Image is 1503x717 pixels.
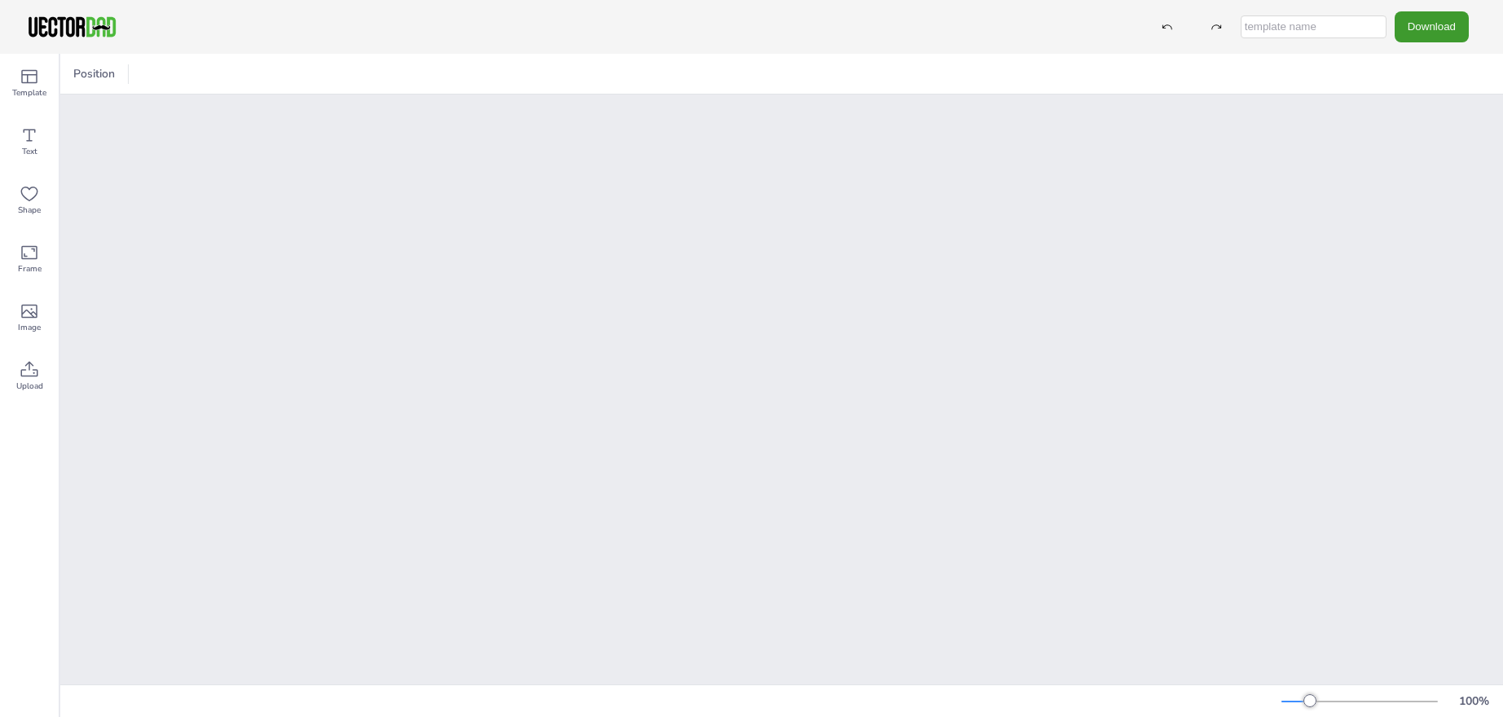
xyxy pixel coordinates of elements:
span: Frame [18,262,42,275]
input: template name [1241,15,1387,38]
span: Template [12,86,46,99]
span: Position [70,66,118,81]
span: Shape [18,204,41,217]
img: VectorDad-1.png [26,15,118,39]
button: Download [1395,11,1469,42]
div: 100 % [1454,693,1493,709]
span: Text [22,145,37,158]
span: Upload [16,380,43,393]
span: Image [18,321,41,334]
